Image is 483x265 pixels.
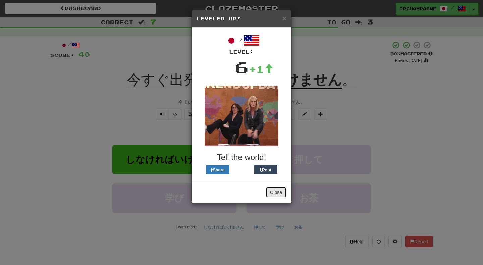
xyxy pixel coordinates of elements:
[235,55,249,79] div: 6
[197,153,286,162] h3: Tell the world!
[254,165,277,174] button: Post
[266,187,286,198] button: Close
[197,15,286,22] h5: Leveled Up!
[282,15,286,22] button: Close
[206,165,229,174] button: Share
[197,49,286,55] div: Level:
[249,62,273,76] div: +1
[229,165,254,174] iframe: X Post Button
[197,33,286,55] div: /
[205,86,278,146] img: tina-fey-e26f0ac03c4892f6ddeb7d1003ac1ab6e81ce7d97c2ff70d0ee9401e69e3face.gif
[282,14,286,22] span: ×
